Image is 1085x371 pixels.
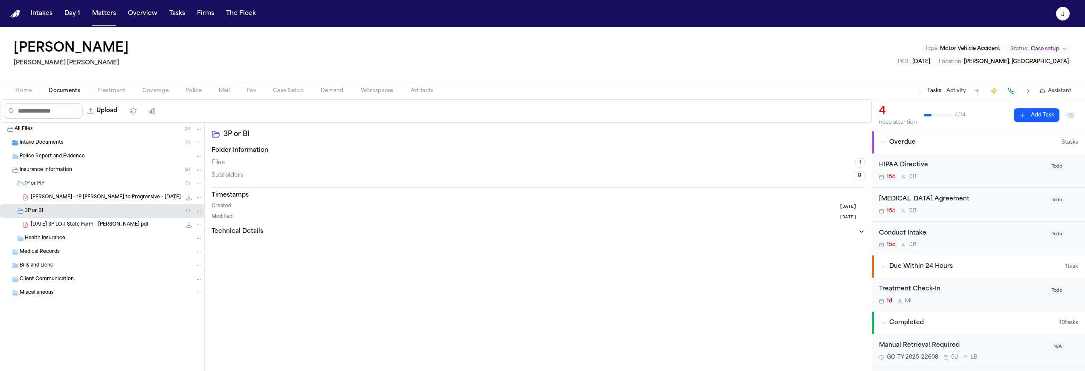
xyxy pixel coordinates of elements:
button: Overview [125,6,161,21]
span: Assistant [1048,87,1071,94]
span: [DATE] [839,214,856,221]
span: Intake Documents [20,139,64,147]
div: 4 [879,104,917,118]
div: Manual Retrieval Required [879,341,1046,351]
div: Open task: Conduct Intake [872,222,1085,255]
span: 1P or PIP [25,180,44,188]
span: Case setup [1031,46,1059,52]
span: ( 1 ) [186,181,190,186]
h3: Timestamps [212,191,865,200]
a: Home [10,10,20,18]
span: ( 3 ) [185,127,190,131]
span: M L [905,298,913,304]
div: Open task: Treatment Check-In [872,278,1085,311]
span: Mail [219,87,230,94]
span: ( 1 ) [186,209,190,213]
span: Miscellaneous [20,290,54,297]
span: 5d [951,354,958,361]
button: Day 1 [61,6,84,21]
button: Make a Call [1005,85,1017,97]
span: Modified [212,214,232,221]
div: Open task: Retainer Agreement [872,188,1085,222]
span: 1 task [1065,263,1078,270]
span: Bills and Liens [20,262,53,270]
h2: 3P or BI [223,129,865,139]
span: Created [212,203,231,210]
span: Todo [1049,162,1065,171]
button: Edit DOL: 2025-08-05 [895,58,933,66]
a: Intakes [27,6,56,21]
span: 15d [887,241,896,248]
span: Documents [49,87,80,94]
span: [DATE] [839,203,856,210]
img: Finch Logo [10,10,20,18]
span: Artifacts [411,87,434,94]
div: Open task: Manual Retrieval Required [872,334,1085,368]
button: Edit matter name [14,41,129,56]
button: Download 2025.08.13 - 3P LOR State Farm - J. Patino.pdf [185,220,193,229]
span: Home [15,87,32,94]
span: ( 2 ) [185,168,190,172]
button: [DATE] [839,203,865,210]
span: Treatment [97,87,125,94]
span: 1 [855,158,865,168]
button: Firms [194,6,218,21]
span: Client Communication [20,276,74,283]
span: Status: [1010,46,1028,52]
button: Completed10tasks [872,312,1085,334]
span: All Files [15,126,33,133]
div: Treatment Check-In [879,284,1044,294]
button: Tasks [166,6,189,21]
text: J [1061,12,1065,17]
span: Overdue [889,138,916,147]
button: Tasks [927,87,941,94]
span: 15d [887,174,896,180]
span: ( 1 ) [186,140,190,145]
div: Conduct Intake [879,229,1044,238]
span: D B [908,174,917,180]
button: Add Task [1014,108,1059,122]
span: Coverage [142,87,168,94]
span: L B [971,354,978,361]
button: Create Immediate Task [988,85,1000,97]
button: Overdue3tasks [872,131,1085,154]
div: [MEDICAL_DATA] Agreement [879,194,1044,204]
span: Health Insurance [25,235,65,242]
span: Todo [1049,230,1065,238]
span: [PERSON_NAME], [GEOGRAPHIC_DATA] [964,59,1069,64]
span: 3P or BI [25,208,43,215]
span: 4 / 14 [954,112,966,119]
span: GO-TY 2025-22608 [887,354,938,361]
span: Due Within 24 Hours [889,262,953,271]
h2: [PERSON_NAME] [PERSON_NAME] [14,58,132,68]
button: Assistant [1039,87,1071,94]
button: Change status from Case setup [1006,44,1071,54]
button: Hide completed tasks (⌘⇧H) [1063,108,1078,122]
span: Workspaces [361,87,394,94]
h1: [PERSON_NAME] [14,41,129,56]
span: Completed [889,319,924,327]
span: Demand [321,87,344,94]
button: Matters [89,6,119,21]
button: Download J. Patino - 1P LOR to Progressive - 8.14.25 [185,193,193,202]
span: Todo [1049,287,1065,295]
button: The Flock [223,6,259,21]
div: need attention [879,119,917,126]
span: 0 [854,171,865,180]
span: Medical Records [20,249,60,256]
input: Search files [4,103,83,119]
button: Add Task [971,85,983,97]
span: Files [212,159,225,167]
span: Type : [925,46,939,51]
span: Case Setup [273,87,304,94]
span: Police Report and Evidence [20,153,85,160]
button: Edit Type: Motor Vehicle Accident [923,44,1003,53]
span: Todo [1049,196,1065,204]
button: Technical Details [212,227,865,236]
span: 15d [887,208,896,214]
span: [DATE] [912,59,930,64]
